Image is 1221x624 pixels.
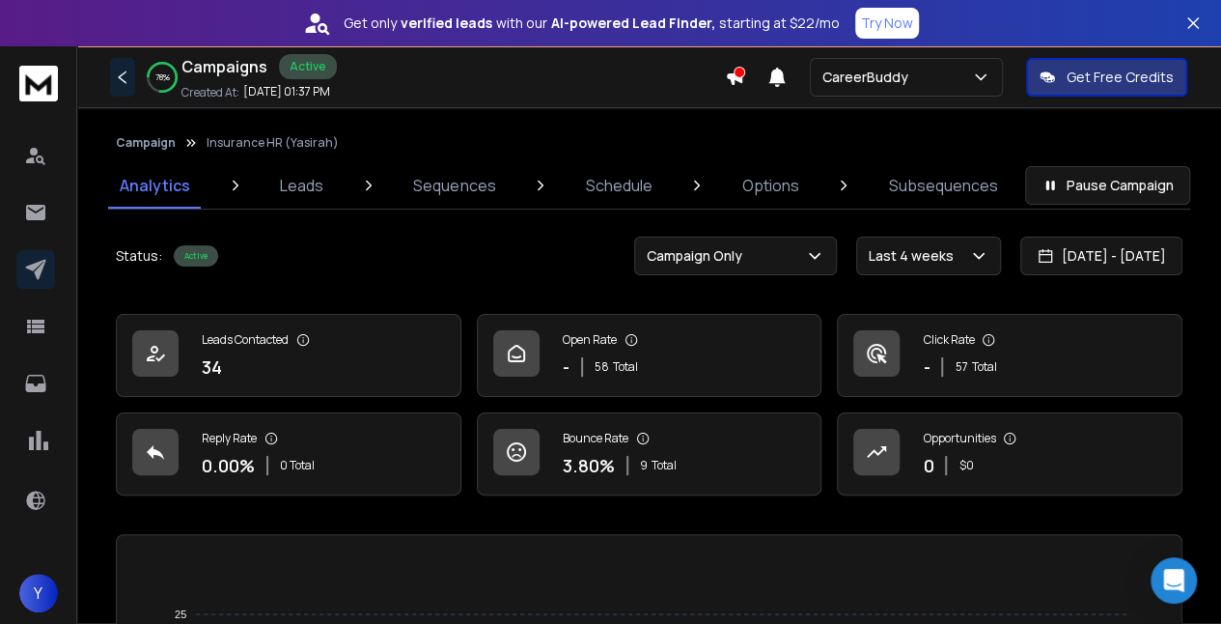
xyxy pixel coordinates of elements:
p: Opportunities [923,431,995,446]
h1: Campaigns [181,55,267,78]
p: Analytics [120,174,190,197]
button: Y [19,574,58,612]
p: Schedule [586,174,652,197]
span: Total [652,458,677,473]
a: Reply Rate0.00%0 Total [116,412,461,496]
p: Click Rate [923,332,974,348]
tspan: 25 [175,609,186,620]
p: CareerBuddy [822,68,916,87]
p: [DATE] 01:37 PM [243,84,330,99]
button: Campaign [116,135,176,151]
p: Leads [280,174,323,197]
button: [DATE] - [DATE] [1020,237,1182,275]
p: Status: [116,246,162,266]
a: Click Rate-57Total [837,314,1182,397]
a: Subsequences [877,162,1010,209]
button: Try Now [855,8,919,39]
p: 0 Total [280,458,315,473]
a: Sequences [402,162,507,209]
p: $ 0 [958,458,973,473]
p: Open Rate [563,332,617,348]
p: Campaign Only [647,246,750,266]
p: Sequences [413,174,495,197]
p: Bounce Rate [563,431,628,446]
span: 57 [955,359,967,375]
span: Total [613,359,638,375]
p: 78 % [155,71,170,83]
span: Total [971,359,996,375]
p: - [923,354,930,381]
strong: verified leads [401,14,492,33]
p: 34 [202,354,222,381]
a: Leads [268,162,335,209]
a: Options [731,162,811,209]
div: Active [174,245,218,267]
p: 0 [923,452,933,479]
div: Open Intercom Messenger [1151,557,1197,604]
p: Insurance HR (Yasirah) [207,135,339,151]
p: Leads Contacted [202,332,289,348]
span: 9 [640,458,648,473]
p: Get only with our starting at $22/mo [344,14,840,33]
p: - [563,354,569,381]
a: Opportunities0$0 [837,412,1182,496]
a: Analytics [108,162,202,209]
p: Subsequences [889,174,998,197]
button: Get Free Credits [1026,58,1187,97]
strong: AI-powered Lead Finder, [551,14,715,33]
p: 0.00 % [202,452,255,479]
a: Bounce Rate3.80%9Total [477,412,822,496]
p: Get Free Credits [1067,68,1174,87]
p: Created At: [181,85,239,100]
div: Active [279,54,337,79]
img: logo [19,66,58,101]
span: 58 [595,359,609,375]
p: Options [742,174,799,197]
p: 3.80 % [563,452,615,479]
a: Schedule [574,162,664,209]
p: Last 4 weeks [869,246,961,266]
a: Leads Contacted34 [116,314,461,397]
p: Reply Rate [202,431,257,446]
button: Pause Campaign [1025,166,1190,205]
p: Try Now [861,14,913,33]
a: Open Rate-58Total [477,314,822,397]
